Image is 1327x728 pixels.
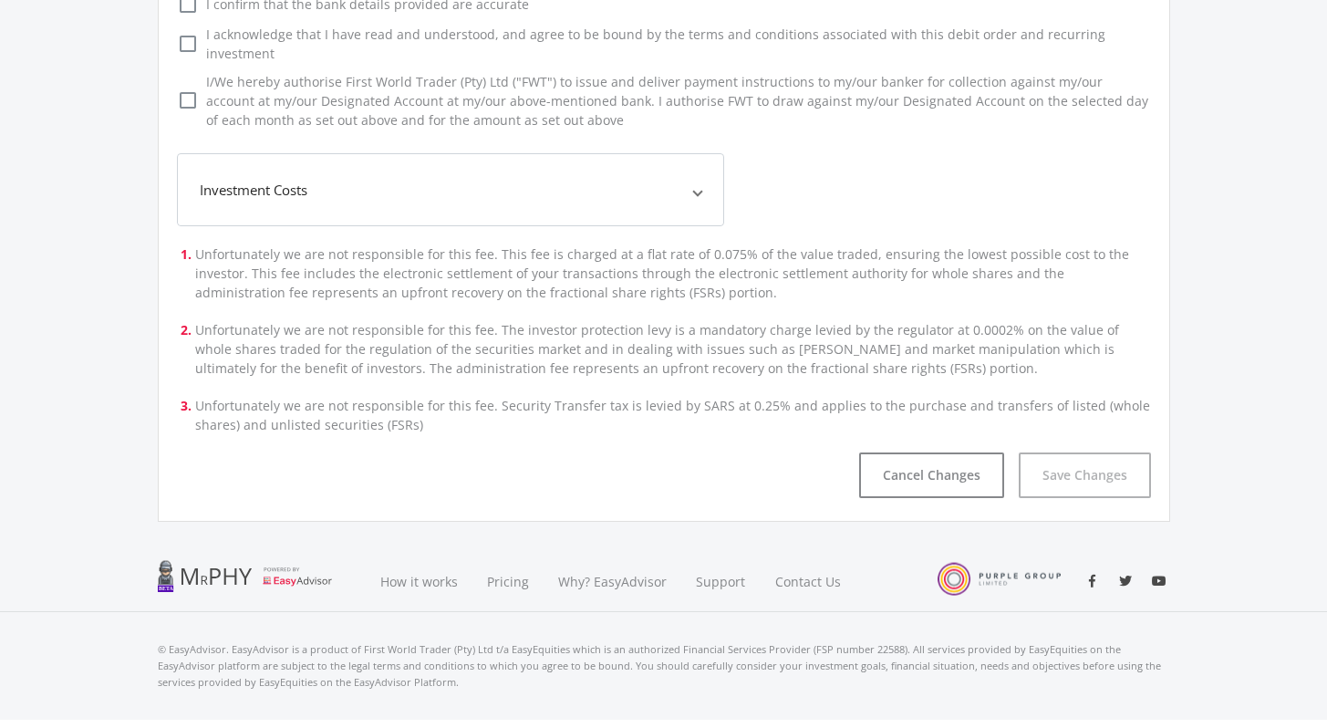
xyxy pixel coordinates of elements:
button: Cancel Changes [859,452,1004,498]
i: check_box_outline_blank [177,89,199,111]
a: Why? EasyAdvisor [544,551,681,612]
p: © EasyAdvisor. EasyAdvisor is a product of First World Trader (Pty) Ltd t/a EasyEquities which is... [158,641,1170,691]
li: Unfortunately we are not responsible for this fee. This fee is charged at a flat rate of 0.075% o... [195,244,1151,302]
a: How it works [366,551,472,612]
li: Unfortunately we are not responsible for this fee. Security Transfer tax is levied by SARS at 0.2... [195,396,1151,434]
div: Investment Costs [200,180,307,201]
li: Unfortunately we are not responsible for this fee. The investor protection levy is a mandatory ch... [195,320,1151,378]
a: Contact Us [761,551,857,612]
button: Save Changes [1019,452,1151,498]
a: Support [681,551,761,612]
mat-expansion-panel-header: Investment Costs [177,153,724,226]
span: I acknowledge that I have read and understood, and agree to be bound by the terms and conditions ... [199,25,1151,63]
i: check_box_outline_blank [177,33,199,55]
a: Pricing [472,551,544,612]
span: I/We hereby authorise First World Trader (Pty) Ltd ("FWT") to issue and deliver payment instructi... [199,72,1151,130]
